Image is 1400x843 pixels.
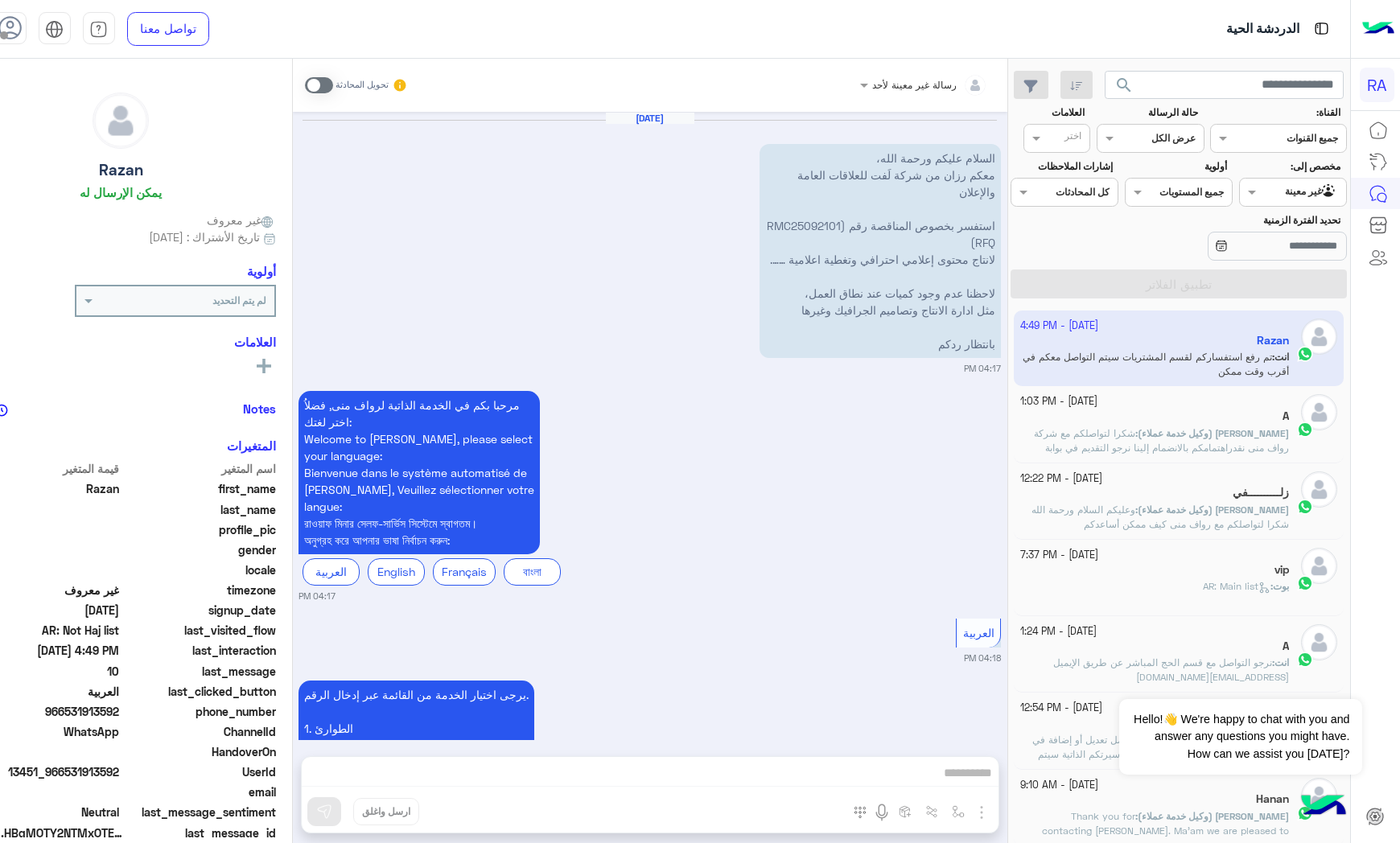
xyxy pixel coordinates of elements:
[606,113,694,124] h6: [DATE]
[93,93,148,148] img: defaultAdmin.png
[1311,19,1332,39] img: tab
[1362,12,1394,46] img: Logo
[1274,656,1289,668] span: انت
[1301,778,1337,814] img: defaultAdmin.png
[1272,656,1289,668] b: :
[1032,734,1289,775] span: سيرتكم الذاتية قيد التدقيق لا يمكن عمل تعديل أو إضافة في هذه المرحلة في حال وجود أي ملاظة على سير...
[1098,105,1198,120] label: حالة الرسالة
[1273,580,1289,592] span: بوت
[1126,159,1226,174] label: أولوية
[1013,105,1085,120] label: العلامات
[1138,810,1289,822] span: [PERSON_NAME] (وكيل خدمة عملاء)
[433,558,496,585] div: Français
[122,783,276,800] span: email
[1297,499,1313,515] img: WhatsApp
[963,626,994,639] span: العربية
[1297,652,1313,668] img: WhatsApp
[247,264,276,278] h6: أولوية
[1270,580,1289,592] b: :
[1011,269,1347,298] button: تطبيق الفلاتر
[368,558,425,585] div: English
[1034,427,1289,483] span: شكرا لتواصلكم مع شركة رواف منى نقدراهتمامكم بالانضمام إلينا نرجو التقديم في بوابة الموردين والمتع...
[89,20,108,39] img: tab
[872,79,957,91] span: رسالة غير معينة لأحد
[122,663,276,680] span: last_message
[122,622,276,639] span: last_visited_flow
[1241,159,1340,174] label: مخصص إلى:
[1295,779,1352,835] img: hulul-logo.png
[1020,548,1098,563] small: [DATE] - 7:37 PM
[1126,213,1340,228] label: تحديد الفترة الزمنية
[964,652,1001,664] small: 04:18 PM
[122,460,276,477] span: اسم المتغير
[303,558,360,585] div: العربية
[1301,394,1337,430] img: defaultAdmin.png
[127,12,209,46] a: تواصل معنا
[1213,105,1341,120] label: القناة:
[1138,427,1289,439] span: [PERSON_NAME] (وكيل خدمة عملاء)
[336,79,389,92] small: تحويل المحادثة
[1297,575,1313,591] img: WhatsApp
[1105,71,1144,105] button: search
[83,12,115,46] a: tab
[122,642,276,659] span: last_interaction
[99,161,143,179] h5: Razan
[1020,471,1102,487] small: [DATE] - 12:22 PM
[504,558,561,585] div: বাংলা
[1301,624,1337,660] img: defaultAdmin.png
[1013,159,1113,174] label: إشارات الملاحظات
[1283,409,1289,423] h5: A
[1064,129,1084,147] div: اختر
[1297,421,1313,438] img: WhatsApp
[1119,699,1361,775] span: Hello!👋 We're happy to chat with you and answer any questions you might have. How can we assist y...
[1301,548,1337,584] img: defaultAdmin.png
[149,228,260,245] span: تاريخ الأشتراك : [DATE]
[122,541,276,558] span: gender
[122,723,276,740] span: ChannelId
[122,703,276,720] span: phone_number
[122,521,276,538] span: profile_pic
[122,582,276,598] span: timezone
[1283,639,1289,653] h5: A
[1053,656,1289,683] span: نرجو التواصل مع قسم الحج المباشر عن طريق الإيميل care@rawafglobal.com
[1020,624,1097,639] small: [DATE] - 1:24 PM
[1203,580,1270,592] span: AR: Main list
[122,683,276,700] span: last_clicked_button
[45,20,64,39] img: tab
[1031,504,1289,530] span: وعليكم السلام ورحمة الله شكرا لتواصلكم مع رواف منى كيف ممكن أساعدكم
[1020,394,1097,409] small: [DATE] - 1:03 PM
[227,438,276,453] h6: المتغيرات
[1301,471,1337,508] img: defaultAdmin.png
[122,561,276,578] span: locale
[1135,427,1289,439] b: :
[1274,563,1289,577] h5: vip
[122,501,276,518] span: last_name
[1135,504,1289,516] b: :
[212,294,266,306] b: لم يتم التحديد
[299,590,336,602] small: 04:17 PM
[1135,810,1289,822] b: :
[80,185,162,199] h6: يمكن الإرسال له
[760,144,1001,358] p: 21/9/2025, 4:17 PM
[353,798,419,825] button: ارسل واغلق
[207,212,276,228] span: غير معروف
[1226,19,1299,40] p: الدردشة الحية
[122,763,276,780] span: UserId
[299,681,534,810] p: 21/9/2025, 4:18 PM
[130,824,276,841] span: last_message_id
[964,362,1001,375] small: 04:17 PM
[122,804,276,820] span: last_message_sentiment
[1114,76,1134,95] span: search
[299,391,540,554] p: 21/9/2025, 4:17 PM
[122,743,276,760] span: HandoverOn
[122,480,276,497] span: first_name
[1138,504,1289,516] span: [PERSON_NAME] (وكيل خدمة عملاء)
[1020,778,1098,793] small: [DATE] - 9:10 AM
[1020,701,1102,716] small: [DATE] - 12:54 PM
[1233,486,1289,500] h5: زلــــــــــفي
[1256,792,1289,806] h5: Hanan
[122,602,276,619] span: signup_date
[243,401,276,416] h6: Notes
[1360,68,1394,102] div: RA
